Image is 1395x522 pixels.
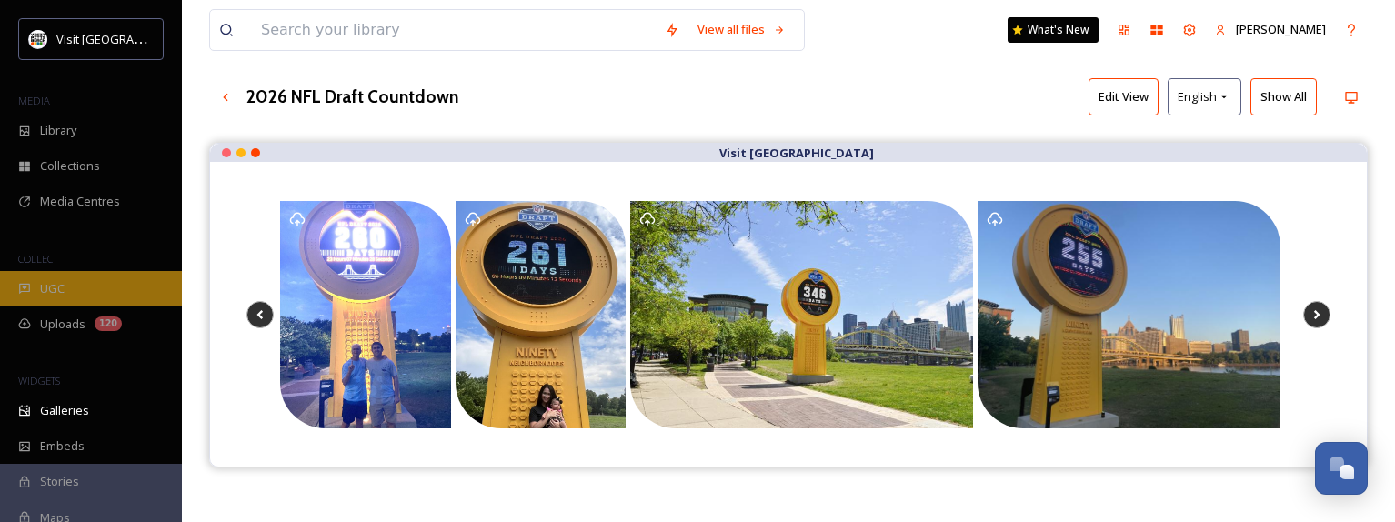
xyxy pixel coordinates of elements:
[246,84,458,110] h3: 2026 NFL Draft Countdown
[40,157,100,175] span: Collections
[40,122,76,139] span: Library
[252,10,656,50] input: Search your library
[40,402,89,419] span: Galleries
[1089,78,1159,115] button: Edit View
[40,280,65,297] span: UGC
[18,374,60,387] span: WIDGETS
[688,12,795,47] a: View all files
[1008,17,1099,43] a: What's New
[1206,12,1335,47] a: [PERSON_NAME]
[18,252,57,266] span: COLLECT
[56,30,197,47] span: Visit [GEOGRAPHIC_DATA]
[719,145,874,161] strong: Visit [GEOGRAPHIC_DATA]
[1236,21,1326,37] span: [PERSON_NAME]
[40,193,120,210] span: Media Centres
[95,316,122,331] div: 120
[1178,88,1217,105] span: English
[40,473,79,490] span: Stories
[1315,442,1368,495] button: Open Chat
[40,316,85,333] span: Uploads
[18,94,50,107] span: MEDIA
[40,437,85,455] span: Embeds
[1250,78,1317,115] button: Show All
[29,30,47,48] img: unnamed.jpg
